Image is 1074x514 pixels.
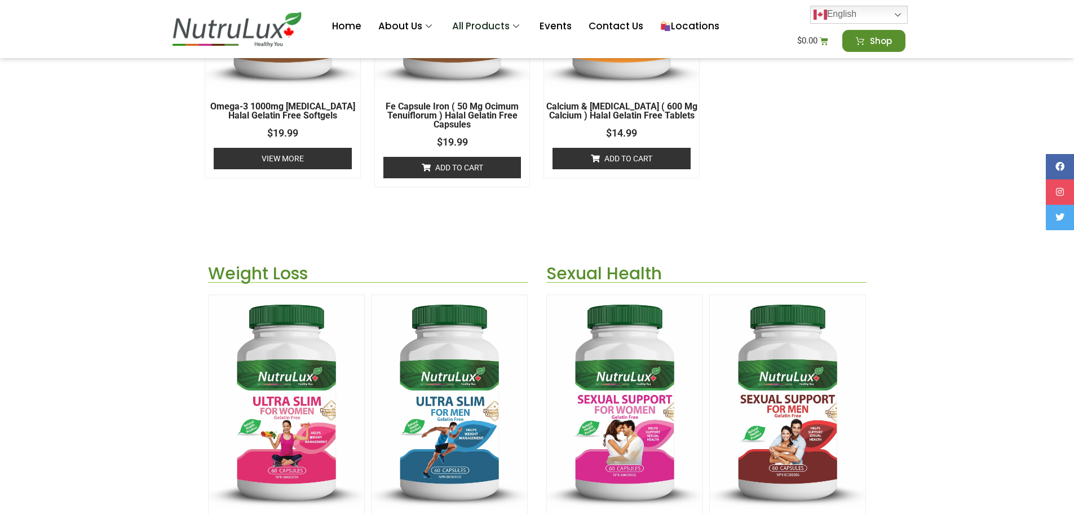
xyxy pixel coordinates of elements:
[606,127,612,139] span: $
[606,127,637,139] bdi: 14.99
[814,8,827,21] img: en
[370,4,444,49] a: About Us
[710,295,865,509] img: Sexual Support For Men ( 200 mg Tribulus ) Halal Gelatin Free Capsules
[652,4,728,49] a: Locations
[214,148,352,169] a: Read more about “Omega-3 1000mg Fish Oil Halal Gelatin Free Softgels”
[383,157,521,178] a: Add to cart: “Fe Capsule Iron ( 50 mg Ocimum Tenuiflorum ) Halal Gelatin Free Capsules”
[208,265,528,282] h2: Weight Loss
[797,36,802,46] span: $
[870,37,892,45] span: Shop
[267,127,273,139] span: $
[531,4,580,49] a: Events
[437,136,443,148] span: $
[267,127,298,139] bdi: 19.99
[842,30,905,52] a: Shop
[372,295,527,509] img: Ultra Slim For Men ( 120 mg Camellia Sinensis ) Halal Gelatin Free Capsules
[324,4,370,49] a: Home
[205,102,360,120] a: Omega-3 1000mg [MEDICAL_DATA] Halal Gelatin Free Softgels
[553,148,691,169] a: Add to cart: “Calcium & Vitamin D ( 600 mg Calcium ) Halal Gelatin Free Tablets”
[810,6,908,24] a: English
[580,4,652,49] a: Contact Us
[444,4,531,49] a: All Products
[546,265,867,282] h2: Sexual Health
[375,102,530,129] a: Fe Capsule Iron ( 50 mg Ocimum Tenuiflorum ) Halal Gelatin Free Capsules
[209,295,364,509] img: Ultra Slim For Women ( 120 mg Camellia Sinensis ) Halal Gelatin Free Capsules
[797,36,817,46] bdi: 0.00
[784,30,842,52] a: $0.00
[547,295,702,509] img: Sexual Support For Women ( 100 mg Shatavari ) Halal Gelatin Free Capsules
[544,102,699,120] a: Calcium & [MEDICAL_DATA] ( 600 mg Calcium ) Halal Gelatin Free Tablets
[437,136,468,148] bdi: 19.99
[661,21,670,31] img: 🛍️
